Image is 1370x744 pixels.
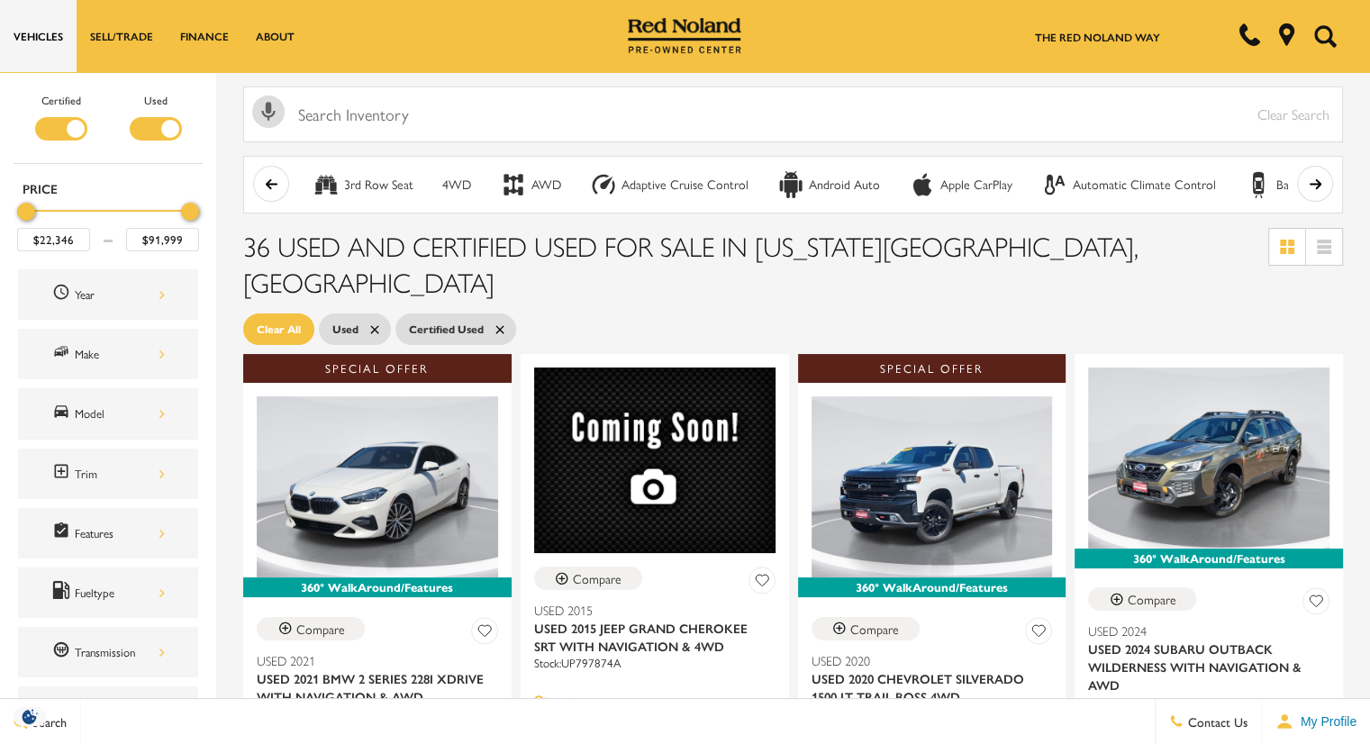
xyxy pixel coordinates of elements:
[1276,177,1356,193] div: Backup Camera
[812,669,1039,705] span: Used 2020 Chevrolet Silverado 1500 LT Trail Boss 4WD
[257,669,485,705] span: Used 2021 BMW 2 Series 228i xDrive With Navigation & AWD
[940,177,1012,193] div: Apple CarPlay
[621,177,749,193] div: Adaptive Cruise Control
[812,617,920,640] button: Compare Vehicle
[17,228,90,251] input: Minimum
[52,283,75,306] span: Year
[1031,166,1226,204] button: Automatic Climate ControlAutomatic Climate Control
[75,344,165,364] div: Make
[1088,587,1196,611] button: Compare Vehicle
[257,617,365,640] button: Compare Vehicle
[52,342,75,366] span: Make
[812,651,1039,669] span: Used 2020
[243,354,512,383] div: Special Offer
[14,91,203,163] div: Filter by Vehicle Type
[1035,29,1160,45] a: The Red Noland Way
[628,18,741,54] img: Red Noland Pre-Owned
[1073,177,1216,193] div: Automatic Climate Control
[1297,166,1333,202] button: scroll right
[573,570,621,586] div: Compare
[899,166,1022,204] button: Apple CarPlayApple CarPlay
[18,567,198,618] div: FueltypeFueltype
[18,329,198,379] div: MakeMake
[1128,591,1176,607] div: Compare
[75,404,165,423] div: Model
[18,508,198,558] div: FeaturesFeatures
[313,171,340,198] div: 3rd Row Seat
[9,707,50,726] img: Opt-Out Icon
[303,166,423,204] button: 3rd Row Seat3rd Row Seat
[243,86,1343,142] input: Search Inventory
[1184,712,1248,730] span: Contact Us
[126,228,199,251] input: Maximum
[432,166,481,204] button: 4WD
[1088,622,1316,640] span: Used 2024
[257,651,498,705] a: Used 2021Used 2021 BMW 2 Series 228i xDrive With Navigation & AWD
[1235,166,1366,204] button: Backup CameraBackup Camera
[257,318,301,340] span: Clear All
[409,318,484,340] span: Certified Used
[1088,622,1329,694] a: Used 2024Used 2024 Subaru Outback Wilderness With Navigation & AWD
[500,171,527,198] div: AWD
[777,171,804,198] div: Android Auto
[1088,694,1329,710] div: Stock : UP112033A
[749,567,776,600] button: Save Vehicle
[344,177,413,193] div: 3rd Row Seat
[41,91,81,109] label: Certified
[17,203,35,221] div: Minimum Price
[75,464,165,484] div: Trim
[490,166,571,204] button: AWDAWD
[471,617,498,650] button: Save Vehicle
[442,177,471,193] div: 4WD
[809,177,880,193] div: Android Auto
[534,601,762,619] span: Used 2015
[257,396,498,577] img: 2021 BMW 2 Series 228i xDrive
[52,640,75,664] span: Transmission
[75,583,165,603] div: Fueltype
[798,577,1066,597] div: 360° WalkAround/Features
[534,367,776,553] img: 2015 Jeep Grand Cherokee SRT
[1245,171,1272,198] div: Backup Camera
[18,686,198,737] div: MileageMileage
[534,567,642,590] button: Compare Vehicle
[1307,1,1343,71] button: Open the search field
[812,651,1053,705] a: Used 2020Used 2020 Chevrolet Silverado 1500 LT Trail Boss 4WD
[850,621,899,637] div: Compare
[257,651,485,669] span: Used 2021
[812,396,1053,577] img: 2020 Chevrolet Silverado 1500 LT Trail Boss
[75,642,165,662] div: Transmission
[531,177,561,193] div: AWD
[144,91,168,109] label: Used
[9,707,50,726] section: Click to Open Cookie Consent Modal
[18,627,198,677] div: TransmissionTransmission
[1075,549,1343,568] div: 360° WalkAround/Features
[628,24,741,42] a: Red Noland Pre-Owned
[52,462,75,485] span: Trim
[1293,714,1356,729] span: My Profile
[296,621,345,637] div: Compare
[1041,171,1068,198] div: Automatic Climate Control
[23,180,194,196] h5: Price
[253,166,289,202] button: scroll left
[1262,699,1370,744] button: Open user profile menu
[1302,587,1329,621] button: Save Vehicle
[767,166,890,204] button: Android AutoAndroid Auto
[580,166,758,204] button: Adaptive Cruise ControlAdaptive Cruise Control
[534,601,776,655] a: Used 2015Used 2015 Jeep Grand Cherokee SRT With Navigation & 4WD
[332,318,358,340] span: Used
[75,285,165,304] div: Year
[243,577,512,597] div: 360° WalkAround/Features
[181,203,199,221] div: Maximum Price
[52,581,75,604] span: Fueltype
[252,95,285,128] svg: Click to toggle on voice search
[18,449,198,499] div: TrimTrim
[798,354,1066,383] div: Special Offer
[1025,617,1052,650] button: Save Vehicle
[590,171,617,198] div: Adaptive Cruise Control
[52,522,75,545] span: Features
[534,655,776,671] div: Stock : UP797874A
[1088,640,1316,694] span: Used 2024 Subaru Outback Wilderness With Navigation & AWD
[243,226,1139,301] span: 36 Used and Certified Used for Sale in [US_STATE][GEOGRAPHIC_DATA], [GEOGRAPHIC_DATA]
[17,196,199,251] div: Price
[75,523,165,543] div: Features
